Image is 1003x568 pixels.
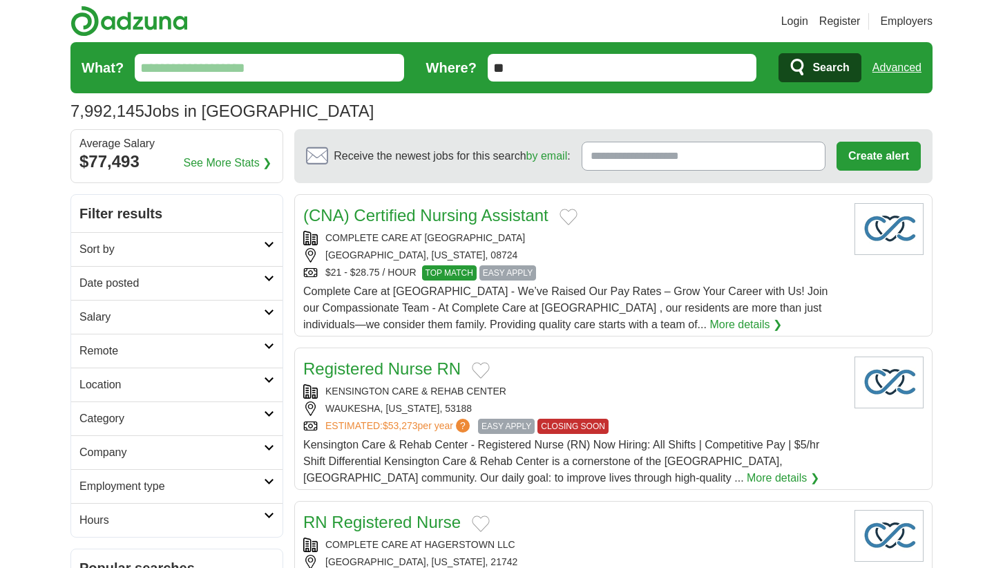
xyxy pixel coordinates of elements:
[71,300,283,334] a: Salary
[303,439,819,484] span: Kensington Care & Rehab Center - Registered Nurse (RN) Now Hiring: All Shifts | Competitive Pay |...
[71,435,283,469] a: Company
[71,266,283,300] a: Date posted
[79,275,264,292] h2: Date posted
[478,419,535,434] span: EASY APPLY
[71,334,283,368] a: Remote
[479,265,536,281] span: EASY APPLY
[781,13,808,30] a: Login
[71,368,283,401] a: Location
[472,362,490,379] button: Add to favorite jobs
[880,13,933,30] a: Employers
[472,515,490,532] button: Add to favorite jobs
[526,150,568,162] a: by email
[70,102,374,120] h1: Jobs in [GEOGRAPHIC_DATA]
[303,384,843,399] div: KENSINGTON CARE & REHAB CENTER
[79,241,264,258] h2: Sort by
[303,231,843,245] div: COMPLETE CARE AT [GEOGRAPHIC_DATA]
[303,206,548,225] a: (CNA) Certified Nursing Assistant
[71,195,283,232] h2: Filter results
[303,248,843,263] div: [GEOGRAPHIC_DATA], [US_STATE], 08724
[872,54,921,82] a: Advanced
[71,503,283,537] a: Hours
[79,444,264,461] h2: Company
[837,142,921,171] button: Create alert
[70,6,188,37] img: Adzuna logo
[383,420,418,431] span: $53,273
[71,469,283,503] a: Employment type
[560,209,577,225] button: Add to favorite jobs
[812,54,849,82] span: Search
[303,401,843,416] div: WAUKESHA, [US_STATE], 53188
[426,57,477,78] label: Where?
[79,478,264,495] h2: Employment type
[303,265,843,281] div: $21 - $28.75 / HOUR
[422,265,477,281] span: TOP MATCH
[79,149,274,174] div: $77,493
[79,138,274,149] div: Average Salary
[854,203,924,255] img: Company logo
[71,232,283,266] a: Sort by
[537,419,609,434] span: CLOSING SOON
[456,419,470,433] span: ?
[79,343,264,359] h2: Remote
[778,53,861,82] button: Search
[709,316,782,333] a: More details ❯
[854,357,924,408] img: Company logo
[79,410,264,427] h2: Category
[71,401,283,435] a: Category
[303,538,843,552] div: COMPLETE CARE AT HAGERSTOWN LLC
[303,359,461,378] a: Registered Nurse RN
[79,309,264,325] h2: Salary
[854,510,924,562] img: Company logo
[819,13,861,30] a: Register
[334,148,570,164] span: Receive the newest jobs for this search :
[82,57,124,78] label: What?
[79,512,264,529] h2: Hours
[303,285,828,330] span: Complete Care at [GEOGRAPHIC_DATA] - We’ve Raised Our Pay Rates – Grow Your Career with Us! Join ...
[79,377,264,393] h2: Location
[747,470,819,486] a: More details ❯
[303,513,461,531] a: RN Registered Nurse
[184,155,272,171] a: See More Stats ❯
[70,99,144,124] span: 7,992,145
[325,419,472,434] a: ESTIMATED:$53,273per year?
